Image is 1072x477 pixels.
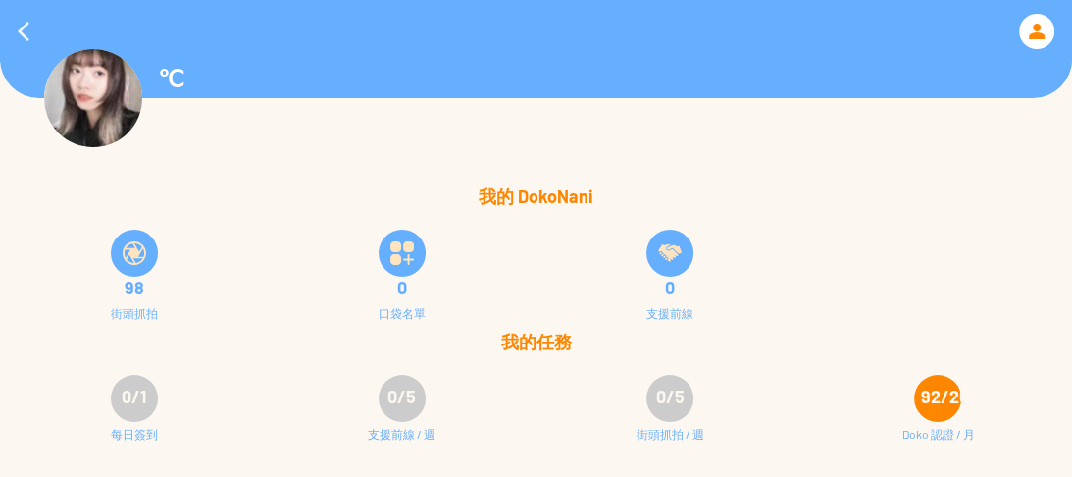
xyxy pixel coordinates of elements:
[158,64,184,96] p: ℃
[44,49,142,147] img: Visruth.jpg not found
[368,425,435,464] div: 支援前線 / 週
[387,386,416,407] span: 0/5
[548,278,792,297] div: 0
[122,386,146,407] span: 0/1
[111,306,158,320] div: 街頭抓拍
[656,386,685,407] span: 0/5
[646,306,693,320] div: 支援前線
[280,278,524,297] div: 0
[658,241,682,265] img: frontLineSupply.svg
[920,386,968,407] span: 92/20
[390,241,414,265] img: bucketListIcon.svg
[379,306,426,320] div: 口袋名單
[123,241,146,265] img: snapShot.svg
[111,425,158,464] div: 每日簽到
[637,425,704,464] div: 街頭抓拍 / 週
[901,425,974,464] div: Doko 認證 / 月
[12,278,256,297] div: 98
